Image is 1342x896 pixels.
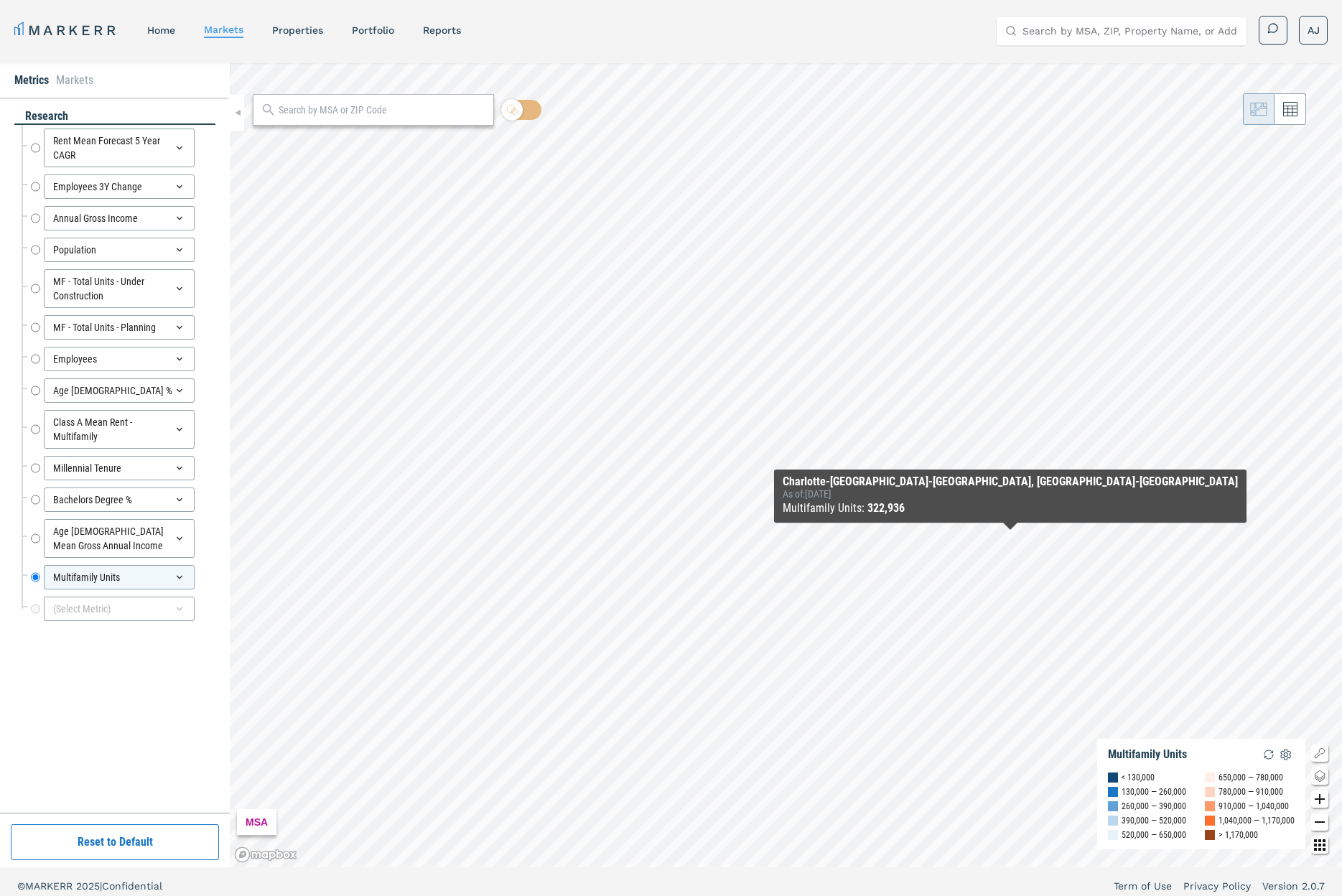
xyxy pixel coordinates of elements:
[44,487,195,512] div: Bachelors Degree %
[1108,747,1187,762] div: Multifamily Units
[423,24,461,36] a: reports
[17,880,25,892] span: ©
[1311,813,1328,831] button: Zoom out map button
[1311,790,1328,808] button: Zoom in map button
[44,378,195,403] div: Age [DEMOGRAPHIC_DATA] %
[44,174,195,199] div: Employees 3Y Change
[1022,17,1238,45] input: Search by MSA, ZIP, Property Name, or Address
[1122,785,1186,799] div: 130,000 — 260,000
[44,519,195,558] div: Age [DEMOGRAPHIC_DATA] Mean Gross Annual Income
[204,24,243,35] a: markets
[1122,799,1186,813] div: 260,000 — 390,000
[1311,745,1328,762] button: Show/Hide Legend Map Button
[783,475,1238,488] div: Charlotte-[GEOGRAPHIC_DATA]-[GEOGRAPHIC_DATA], [GEOGRAPHIC_DATA]-[GEOGRAPHIC_DATA]
[234,846,297,863] a: Mapbox logo
[230,63,1342,867] canvas: Map
[14,72,49,89] li: Metrics
[44,410,195,449] div: Class A Mean Rent - Multifamily
[237,809,276,835] div: MSA
[44,597,195,621] div: (Select Metric)
[272,24,323,36] a: properties
[44,347,195,371] div: Employees
[1218,813,1295,828] div: 1,040,000 — 1,170,000
[1262,879,1325,893] a: Version 2.0.7
[1218,770,1283,785] div: 650,000 — 780,000
[1308,23,1320,37] span: AJ
[1311,836,1328,854] button: Other options map button
[44,238,195,262] div: Population
[44,269,195,308] div: MF - Total Units - Under Construction
[25,880,76,892] span: MARKERR
[1114,879,1172,893] a: Term of Use
[279,103,486,118] input: Search by MSA or ZIP Code
[44,456,195,480] div: Millennial Tenure
[783,488,1238,500] div: As of : [DATE]
[102,880,162,892] span: Confidential
[44,129,195,167] div: Rent Mean Forecast 5 Year CAGR
[1311,767,1328,785] button: Change style map button
[1122,828,1186,842] div: 520,000 — 650,000
[1299,16,1328,45] button: AJ
[44,315,195,340] div: MF - Total Units - Planning
[14,108,215,125] div: research
[1218,799,1289,813] div: 910,000 — 1,040,000
[1122,770,1155,785] div: < 130,000
[352,24,394,36] a: Portfolio
[11,824,219,860] button: Reset to Default
[44,206,195,230] div: Annual Gross Income
[1260,746,1277,763] img: Reload Legend
[14,20,118,40] a: MARKERR
[76,880,102,892] span: 2025 |
[1183,879,1251,893] a: Privacy Policy
[1277,746,1295,763] img: Settings
[867,501,905,515] b: 322,936
[147,24,175,36] a: home
[44,565,195,589] div: Multifamily Units
[1122,813,1186,828] div: 390,000 — 520,000
[56,72,93,89] li: Markets
[1218,828,1258,842] div: > 1,170,000
[1218,785,1283,799] div: 780,000 — 910,000
[783,500,1238,517] div: Multifamily Units :
[783,475,1238,517] div: Map Tooltip Content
